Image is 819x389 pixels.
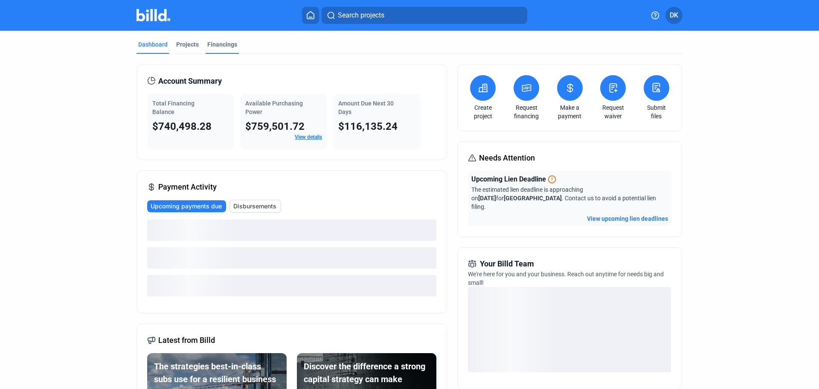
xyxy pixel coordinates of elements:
[176,40,199,49] div: Projects
[504,195,562,202] span: [GEOGRAPHIC_DATA]
[480,258,534,270] span: Your Billd Team
[670,10,678,20] span: DK
[138,40,168,49] div: Dashboard
[151,202,222,211] span: Upcoming payments due
[479,152,535,164] span: Needs Attention
[304,360,430,386] div: Discover the difference a strong capital strategy can make
[147,247,436,269] div: loading
[468,103,498,120] a: Create project
[233,202,276,211] span: Disbursements
[147,275,436,296] div: loading
[207,40,237,49] div: Financings
[468,271,664,286] span: We're here for you and your business. Reach out anytime for needs big and small!
[229,200,281,213] button: Disbursements
[136,9,170,21] img: Billd Company Logo
[152,100,195,115] span: Total Financing Balance
[158,75,222,87] span: Account Summary
[158,181,217,193] span: Payment Activity
[478,195,496,202] span: [DATE]
[471,174,546,184] span: Upcoming Lien Deadline
[322,7,527,24] button: Search projects
[152,120,212,132] span: $740,498.28
[555,103,585,120] a: Make a payment
[338,10,384,20] span: Search projects
[295,134,322,140] a: View details
[338,120,398,132] span: $116,135.24
[665,7,682,24] button: DK
[147,200,226,212] button: Upcoming payments due
[338,100,394,115] span: Amount Due Next 30 Days
[587,214,668,223] button: View upcoming lien deadlines
[245,120,305,132] span: $759,501.72
[471,186,656,210] span: The estimated lien deadline is approaching on for . Contact us to avoid a potential lien filing.
[511,103,541,120] a: Request financing
[468,287,671,372] div: loading
[154,360,280,386] div: The strategies best-in-class subs use for a resilient business
[245,100,303,115] span: Available Purchasing Power
[642,103,671,120] a: Submit files
[598,103,628,120] a: Request waiver
[158,334,215,346] span: Latest from Billd
[147,219,436,241] div: loading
